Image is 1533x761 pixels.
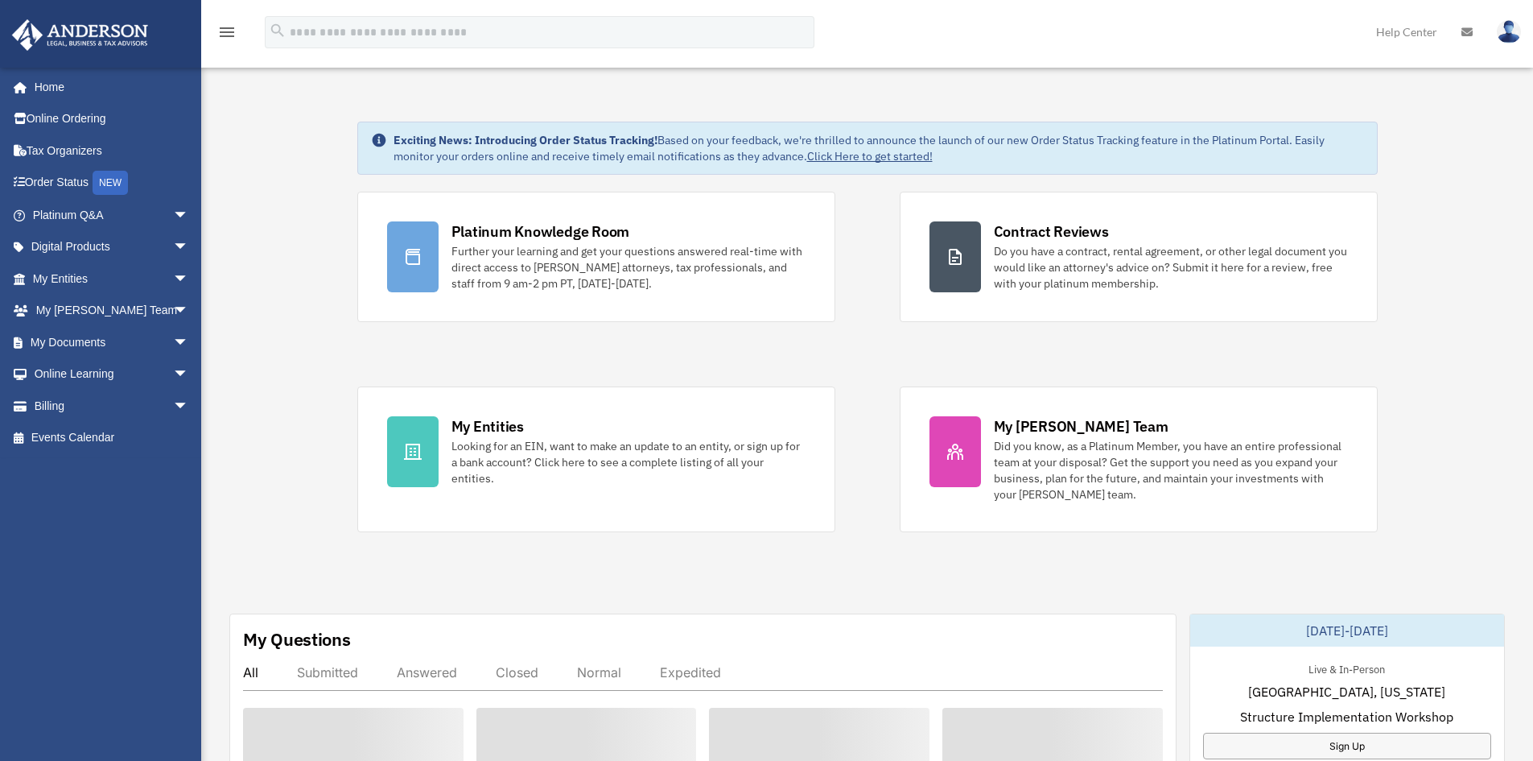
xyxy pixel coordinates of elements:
[900,387,1378,532] a: My [PERSON_NAME] Team Did you know, as a Platinum Member, you have an entire professional team at...
[660,664,721,680] div: Expedited
[7,19,153,51] img: Anderson Advisors Platinum Portal
[173,199,205,232] span: arrow_drop_down
[173,263,205,296] span: arrow_drop_down
[577,664,621,680] div: Normal
[217,23,237,42] i: menu
[269,22,286,39] i: search
[297,664,358,680] div: Submitted
[11,326,213,358] a: My Documentsarrow_drop_down
[451,416,524,436] div: My Entities
[11,390,213,422] a: Billingarrow_drop_down
[1190,614,1504,647] div: [DATE]-[DATE]
[11,295,213,327] a: My [PERSON_NAME] Teamarrow_drop_down
[496,664,538,680] div: Closed
[173,358,205,391] span: arrow_drop_down
[1203,733,1491,759] a: Sign Up
[357,387,835,532] a: My Entities Looking for an EIN, want to make an update to an entity, or sign up for a bank accoun...
[807,149,933,163] a: Click Here to get started!
[11,167,213,200] a: Order StatusNEW
[173,326,205,359] span: arrow_drop_down
[11,134,213,167] a: Tax Organizers
[11,103,213,135] a: Online Ordering
[451,221,630,242] div: Platinum Knowledge Room
[243,627,351,651] div: My Questions
[1248,682,1445,701] span: [GEOGRAPHIC_DATA], [US_STATE]
[394,133,657,147] strong: Exciting News: Introducing Order Status Tracking!
[451,243,806,292] div: Further your learning and get your questions answered real-time with direct access to [PERSON_NAM...
[11,263,213,295] a: My Entitiesarrow_drop_down
[1240,707,1453,726] span: Structure Implementation Workshop
[994,221,1109,242] div: Contract Reviews
[11,199,213,231] a: Platinum Q&Aarrow_drop_down
[93,171,128,195] div: NEW
[243,664,258,680] div: All
[397,664,457,680] div: Answered
[994,243,1348,292] div: Do you have a contract, rental agreement, or other legal document you would like an attorney's ad...
[994,416,1168,436] div: My [PERSON_NAME] Team
[173,295,205,328] span: arrow_drop_down
[994,438,1348,503] div: Did you know, as a Platinum Member, you have an entire professional team at your disposal? Get th...
[451,438,806,486] div: Looking for an EIN, want to make an update to an entity, or sign up for a bank account? Click her...
[11,71,205,103] a: Home
[900,192,1378,322] a: Contract Reviews Do you have a contract, rental agreement, or other legal document you would like...
[217,28,237,42] a: menu
[11,231,213,263] a: Digital Productsarrow_drop_down
[173,390,205,423] span: arrow_drop_down
[1497,20,1521,43] img: User Pic
[11,422,213,454] a: Events Calendar
[357,192,835,322] a: Platinum Knowledge Room Further your learning and get your questions answered real-time with dire...
[173,231,205,264] span: arrow_drop_down
[1296,660,1398,676] div: Live & In-Person
[11,358,213,391] a: Online Learningarrow_drop_down
[394,132,1364,164] div: Based on your feedback, we're thrilled to announce the launch of our new Order Status Tracking fe...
